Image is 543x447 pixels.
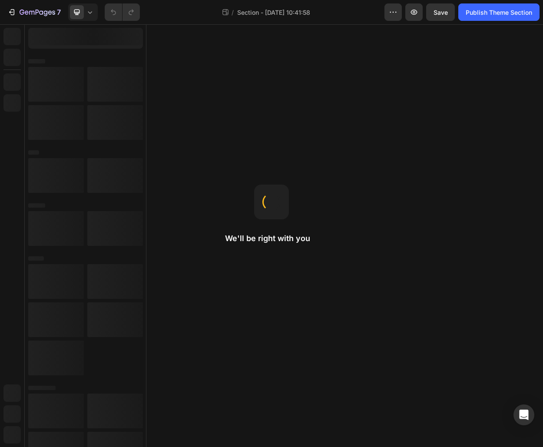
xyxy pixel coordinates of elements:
[225,233,318,244] h2: We'll be right with you
[513,404,534,425] div: Open Intercom Messenger
[105,3,140,21] div: Undo/Redo
[466,8,532,17] div: Publish Theme Section
[232,8,234,17] span: /
[458,3,540,21] button: Publish Theme Section
[3,3,65,21] button: 7
[426,3,455,21] button: Save
[57,7,61,17] p: 7
[237,8,310,17] span: Section - [DATE] 10:41:58
[434,9,448,16] span: Save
